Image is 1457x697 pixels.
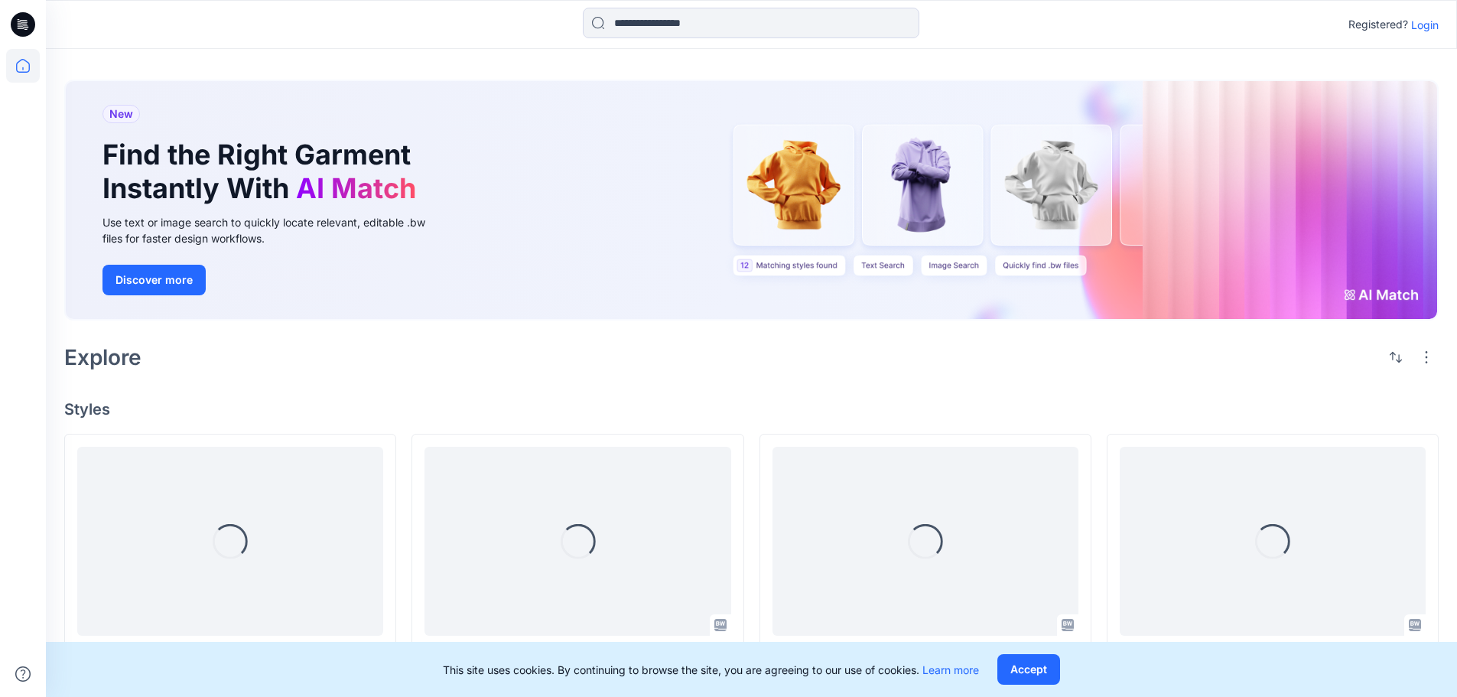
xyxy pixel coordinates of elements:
[109,105,133,123] span: New
[443,662,979,678] p: This site uses cookies. By continuing to browse the site, you are agreeing to our use of cookies.
[1348,15,1408,34] p: Registered?
[102,214,447,246] div: Use text or image search to quickly locate relevant, editable .bw files for faster design workflows.
[997,654,1060,685] button: Accept
[102,138,424,204] h1: Find the Right Garment Instantly With
[102,265,206,295] button: Discover more
[1411,17,1439,33] p: Login
[296,171,416,205] span: AI Match
[64,400,1439,419] h4: Styles
[64,345,141,370] h2: Explore
[922,663,979,676] a: Learn more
